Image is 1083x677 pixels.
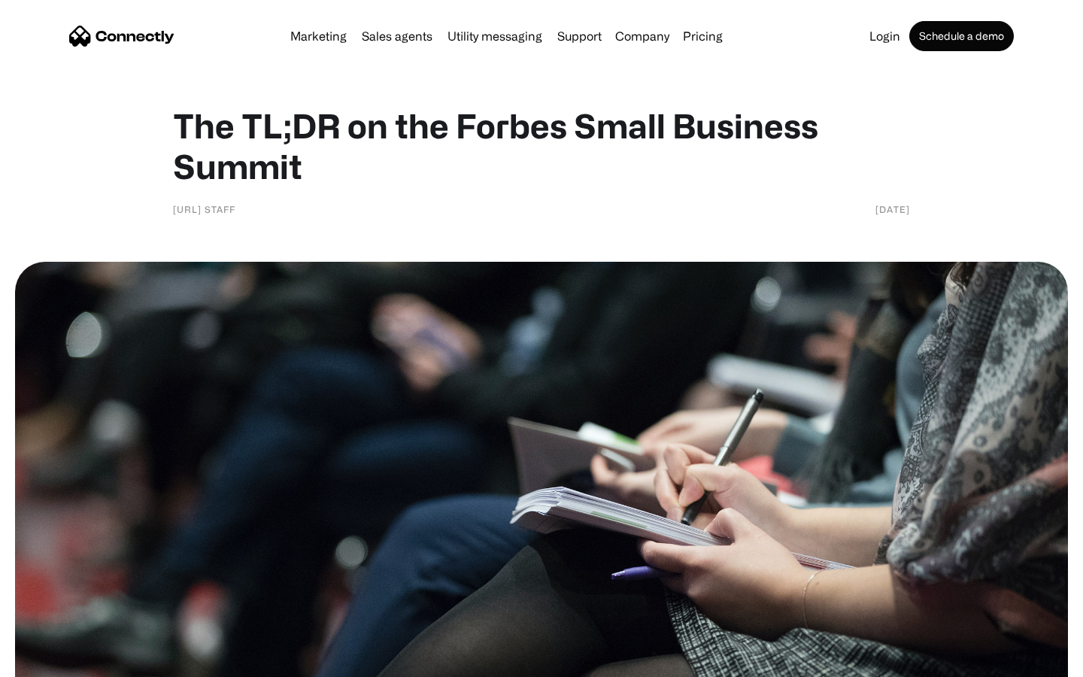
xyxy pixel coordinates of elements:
[30,651,90,672] ul: Language list
[677,30,729,42] a: Pricing
[173,105,910,187] h1: The TL;DR on the Forbes Small Business Summit
[615,26,669,47] div: Company
[356,30,438,42] a: Sales agents
[15,651,90,672] aside: Language selected: English
[909,21,1014,51] a: Schedule a demo
[173,202,235,217] div: [URL] Staff
[551,30,608,42] a: Support
[863,30,906,42] a: Login
[441,30,548,42] a: Utility messaging
[875,202,910,217] div: [DATE]
[284,30,353,42] a: Marketing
